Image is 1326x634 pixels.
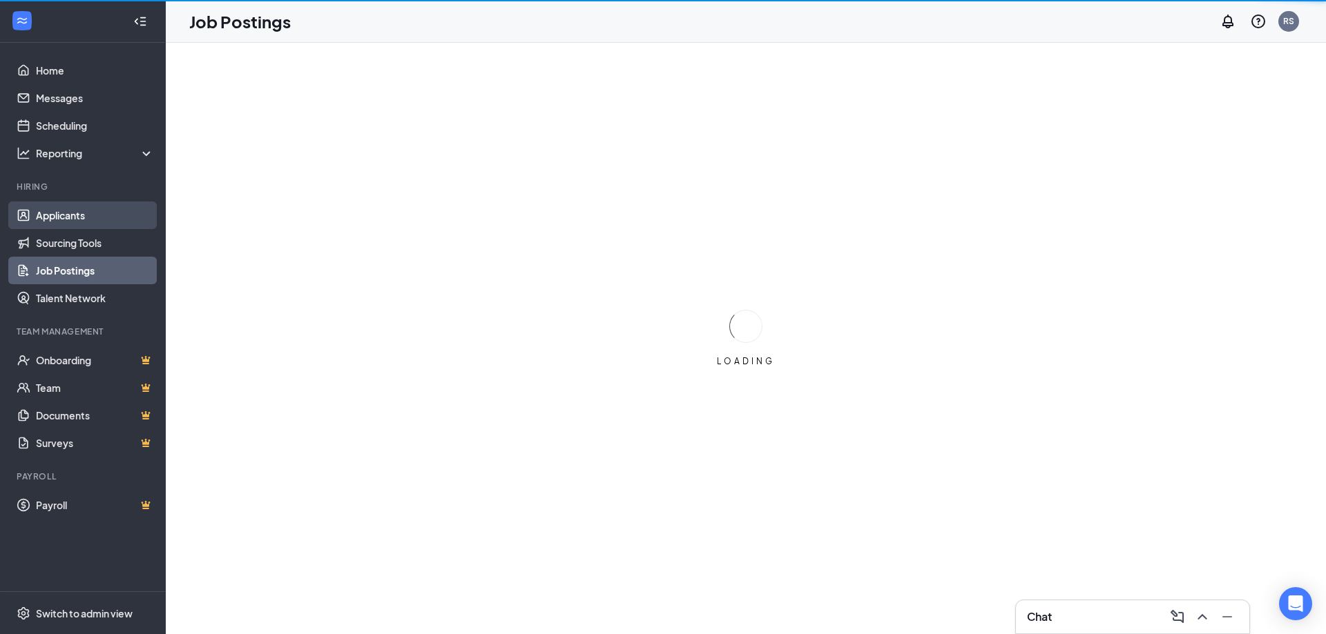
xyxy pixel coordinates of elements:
[1283,15,1294,27] div: RS
[17,470,151,482] div: Payroll
[1279,587,1312,620] div: Open Intercom Messenger
[1250,13,1267,30] svg: QuestionInfo
[1220,13,1236,30] svg: Notifications
[1219,608,1236,625] svg: Minimize
[36,429,154,457] a: SurveysCrown
[36,57,154,84] a: Home
[36,146,155,160] div: Reporting
[36,112,154,139] a: Scheduling
[36,84,154,112] a: Messages
[36,229,154,257] a: Sourcing Tools
[17,146,30,160] svg: Analysis
[36,284,154,312] a: Talent Network
[1169,608,1186,625] svg: ComposeMessage
[1191,606,1213,628] button: ChevronUp
[36,606,133,620] div: Switch to admin view
[36,201,154,229] a: Applicants
[189,10,291,33] h1: Job Postings
[711,355,780,367] div: LOADING
[1216,606,1238,628] button: Minimize
[15,14,29,28] svg: WorkstreamLogo
[17,606,30,620] svg: Settings
[1194,608,1211,625] svg: ChevronUp
[36,402,154,429] a: DocumentsCrown
[1166,606,1189,628] button: ComposeMessage
[36,374,154,402] a: TeamCrown
[17,326,151,337] div: Team Management
[1027,609,1052,624] h3: Chat
[36,257,154,284] a: Job Postings
[36,346,154,374] a: OnboardingCrown
[36,491,154,519] a: PayrollCrown
[133,14,147,28] svg: Collapse
[17,181,151,192] div: Hiring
